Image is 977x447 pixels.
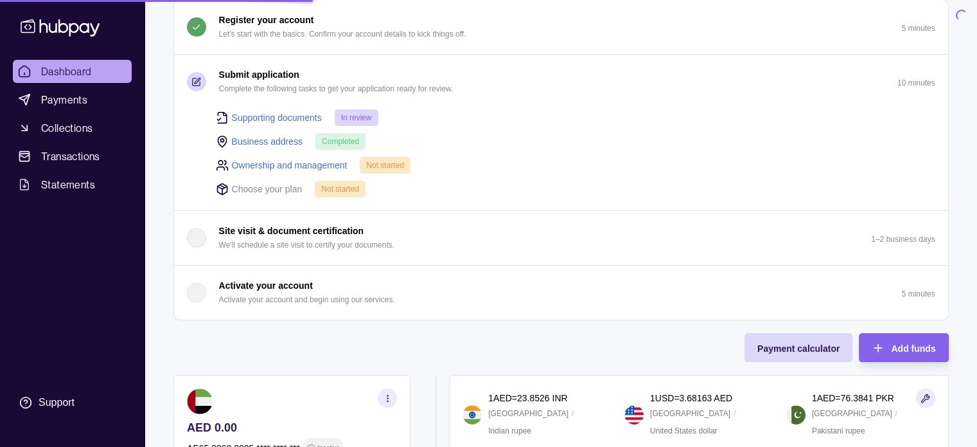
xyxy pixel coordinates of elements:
p: Submit application [219,68,299,82]
a: Collections [13,116,132,140]
p: Complete the following tasks to get your application ready for review. [219,82,453,96]
div: Support [39,396,75,410]
p: 1 AED = 76.3841 PKR [812,391,894,405]
button: Payment calculator [744,333,852,362]
span: Payments [41,92,87,107]
button: Add funds [859,333,948,362]
p: [GEOGRAPHIC_DATA] [488,406,568,421]
p: [GEOGRAPHIC_DATA] [650,406,730,421]
span: Not started [321,185,359,194]
p: Register your account [219,13,314,27]
span: Collections [41,120,92,136]
p: / [572,406,574,421]
a: Business address [232,134,303,149]
p: 5 minutes [901,289,935,298]
img: ae [187,388,213,414]
button: Activate your account Activate your account and begin using our services.5 minutes [174,266,948,320]
span: Payment calculator [757,343,840,354]
div: Submit application Complete the following tasks to get your application ready for review.10 minutes [174,109,948,210]
p: 1 AED = 23.8526 INR [488,391,567,405]
p: We'll schedule a site visit to certify your documents. [219,238,395,252]
p: Site visit & document certification [219,224,364,238]
p: Choose your plan [232,182,303,196]
a: Statements [13,173,132,196]
p: Activate your account [219,278,313,293]
p: United States dollar [650,424,717,438]
span: Not started [366,161,404,170]
a: Supporting documents [232,111,322,125]
p: Pakistani rupee [812,424,865,438]
span: Statements [41,177,95,192]
p: Activate your account and begin using our services. [219,293,395,307]
p: 10 minutes [897,78,935,87]
span: Transactions [41,149,100,164]
p: 1–2 business days [871,235,935,244]
button: Submit application Complete the following tasks to get your application ready for review.10 minutes [174,55,948,109]
a: Support [13,389,132,416]
a: Dashboard [13,60,132,83]
p: / [734,406,735,421]
a: Transactions [13,145,132,168]
img: in [462,405,482,424]
p: / [895,406,897,421]
img: pk [786,405,805,424]
a: Ownership and management [232,158,348,172]
p: AED 0.00 [187,421,397,435]
a: Payments [13,88,132,111]
img: us [624,405,644,424]
span: Dashboard [41,64,92,79]
span: Add funds [891,343,935,354]
p: Let's start with the basics. Confirm your account details to kick things off. [219,27,466,41]
p: Indian rupee [488,424,531,438]
span: In review [341,113,372,122]
span: Completed [322,137,359,146]
p: 5 minutes [901,24,935,33]
p: [GEOGRAPHIC_DATA] [812,406,892,421]
button: Site visit & document certification We'll schedule a site visit to certify your documents.1–2 bus... [174,211,948,265]
p: 1 USD = 3.68163 AED [650,391,732,405]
